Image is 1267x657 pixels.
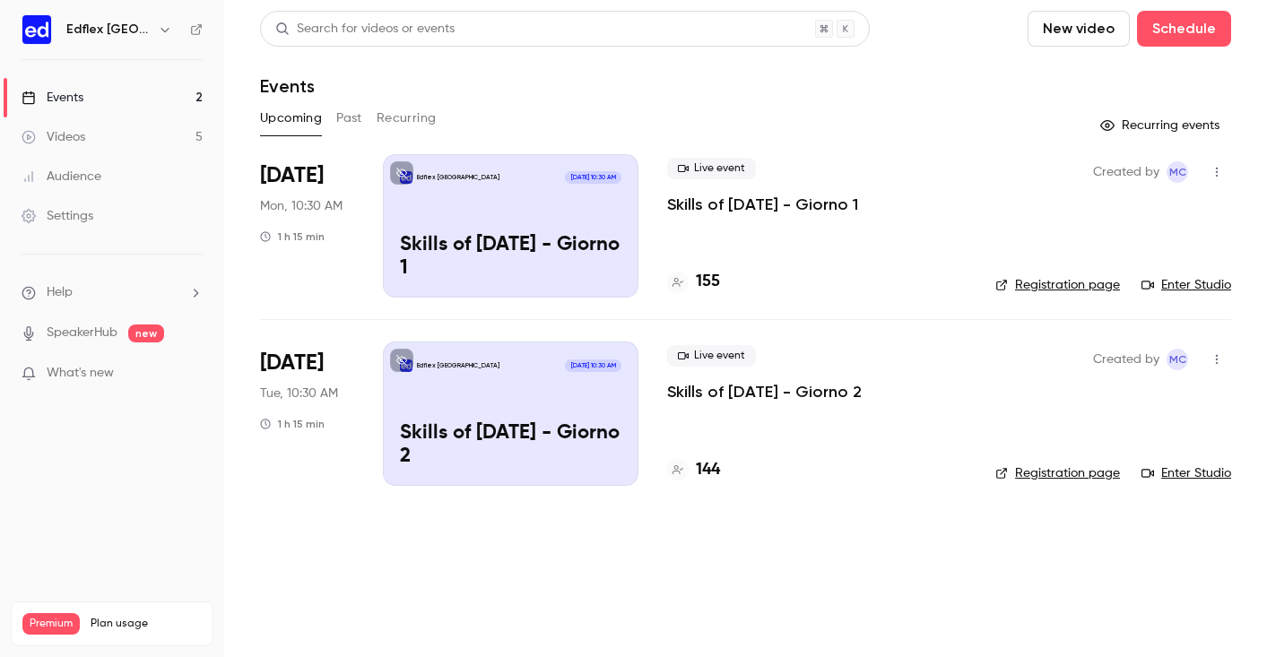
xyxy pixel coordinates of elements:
a: Skills of [DATE] - Giorno 1 [667,194,858,215]
h4: 155 [696,270,720,294]
a: Enter Studio [1141,464,1231,482]
h6: Edflex [GEOGRAPHIC_DATA] [66,21,151,39]
span: Premium [22,613,80,635]
a: Skills of Tomorrow - Giorno 2Edflex [GEOGRAPHIC_DATA][DATE] 10:30 AMSkills of [DATE] - Giorno 2 [383,341,638,485]
span: Mon, 10:30 AM [260,197,343,215]
h1: Events [260,75,315,97]
span: What's new [47,364,114,383]
span: [DATE] 10:30 AM [565,359,620,372]
span: Created by [1093,349,1159,370]
span: Created by [1093,161,1159,183]
p: Skills of [DATE] - Giorno 1 [400,234,621,281]
span: [DATE] [260,161,324,190]
span: Manon Cousin [1167,349,1188,370]
span: MC [1169,161,1186,183]
li: help-dropdown-opener [22,283,203,302]
button: Recurring [377,104,437,133]
div: Audience [22,168,101,186]
span: new [128,324,164,342]
div: Videos [22,128,85,146]
div: Search for videos or events [275,20,455,39]
div: Sep 23 Tue, 10:30 AM (Europe/Berlin) [260,341,354,485]
a: Registration page [995,276,1120,294]
div: 1 h 15 min [260,417,325,431]
span: [DATE] [260,349,324,377]
span: Manon Cousin [1167,161,1188,183]
h4: 144 [696,458,720,482]
button: Schedule [1137,11,1231,47]
img: Edflex Italy [22,15,51,44]
a: SpeakerHub [47,324,117,342]
button: Past [336,104,362,133]
p: Edflex [GEOGRAPHIC_DATA] [417,361,499,370]
button: New video [1028,11,1130,47]
a: Enter Studio [1141,276,1231,294]
button: Recurring events [1092,111,1231,140]
span: Help [47,283,73,302]
span: Live event [667,158,756,179]
span: Live event [667,345,756,367]
div: Sep 22 Mon, 10:30 AM (Europe/Berlin) [260,154,354,298]
span: Plan usage [91,617,202,631]
div: Settings [22,207,93,225]
p: Edflex [GEOGRAPHIC_DATA] [417,173,499,182]
span: Tue, 10:30 AM [260,385,338,402]
div: 1 h 15 min [260,229,325,244]
span: MC [1169,349,1186,370]
span: [DATE] 10:30 AM [565,171,620,184]
a: Skills of Tomorrow - Giorno 1Edflex [GEOGRAPHIC_DATA][DATE] 10:30 AMSkills of [DATE] - Giorno 1 [383,154,638,298]
div: Events [22,89,83,107]
a: Registration page [995,464,1120,482]
a: 155 [667,270,720,294]
a: 144 [667,458,720,482]
p: Skills of [DATE] - Giorno 2 [400,422,621,469]
iframe: Noticeable Trigger [181,366,203,382]
button: Upcoming [260,104,322,133]
a: Skills of [DATE] - Giorno 2 [667,381,862,402]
